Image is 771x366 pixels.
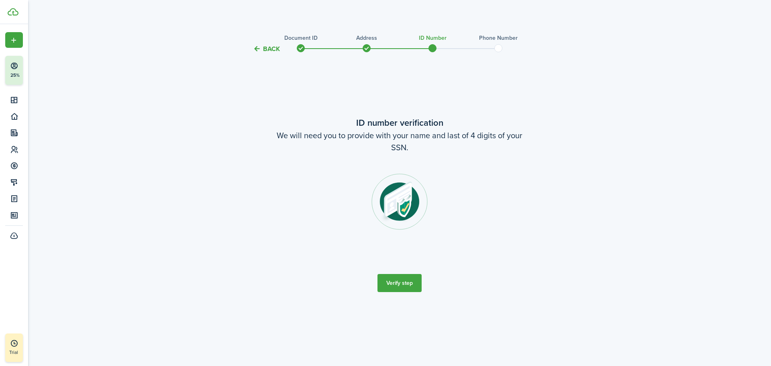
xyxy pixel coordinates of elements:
[284,34,318,42] h3: Document ID
[10,72,20,79] p: 25%
[479,34,518,42] h3: Phone Number
[9,349,41,356] p: Trial
[231,116,568,129] wizard-step-header-title: ID number verification
[356,34,377,42] h3: Address
[8,8,18,16] img: TenantCloud
[231,129,568,153] wizard-step-header-description: We will need you to provide with your name and last of 4 digits of your SSN.
[5,333,23,362] a: Trial
[5,32,23,48] button: Open menu
[377,274,422,292] button: Verify step
[371,174,428,230] img: ID number step
[419,34,447,42] h3: ID Number
[253,45,280,53] button: Back
[5,56,72,85] button: 25%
